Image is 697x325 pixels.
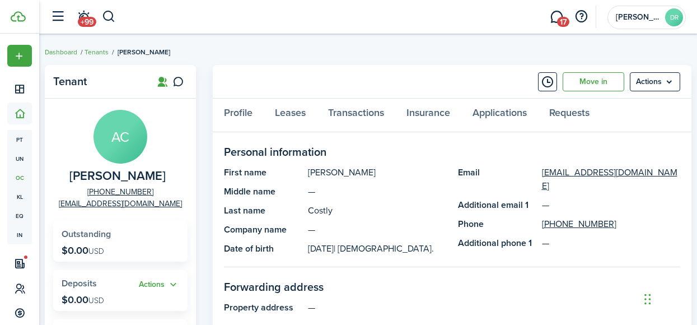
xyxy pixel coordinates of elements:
span: | [DEMOGRAPHIC_DATA]. [334,242,434,255]
panel-main-title: Additional email 1 [458,198,536,212]
p: $0.00 [62,294,104,305]
a: Move in [563,72,624,91]
panel-main-description: [DATE] [308,242,447,256]
span: DuCar Rentals, LLC [616,13,661,21]
p: $0.00 [62,245,104,256]
span: USD [88,295,104,307]
span: Deposits [62,277,97,290]
a: Insurance [395,99,461,132]
panel-main-title: First name [224,166,302,179]
a: Leases [264,99,317,132]
a: [PHONE_NUMBER] [87,186,153,198]
a: Transactions [317,99,395,132]
button: Open sidebar [47,6,68,27]
menu-btn: Actions [630,72,680,91]
button: Search [102,7,116,26]
a: oc [7,168,32,187]
panel-main-section-title: Personal information [224,143,680,160]
button: Open resource center [572,7,591,26]
panel-main-title: Property address [224,301,302,314]
panel-main-title: Additional phone 1 [458,236,536,250]
panel-main-description: — [308,185,447,198]
a: Tenants [85,47,109,57]
button: Open menu [7,45,32,67]
panel-main-title: Last name [224,204,302,217]
panel-main-description: [PERSON_NAME] [308,166,447,179]
div: Drag [644,282,651,316]
span: [PERSON_NAME] [118,47,170,57]
a: kl [7,187,32,206]
a: Notifications [73,3,94,31]
panel-main-description: Costly [308,204,447,217]
panel-main-title: Tenant [53,75,143,88]
a: Messaging [546,3,567,31]
a: un [7,149,32,168]
button: Actions [139,278,179,291]
panel-main-title: Middle name [224,185,302,198]
panel-main-title: Company name [224,223,302,236]
a: Requests [538,99,601,132]
button: Open menu [139,278,179,291]
a: Profile [213,99,264,132]
iframe: Chat Widget [641,271,697,325]
span: 17 [557,17,569,27]
a: pt [7,130,32,149]
a: [EMAIL_ADDRESS][DOMAIN_NAME] [59,198,182,210]
button: Timeline [538,72,557,91]
span: Outstanding [62,227,111,240]
panel-main-description: — [308,301,680,314]
avatar-text: DR [665,8,683,26]
button: Open menu [630,72,680,91]
panel-main-title: Phone [458,217,536,231]
panel-main-title: Date of birth [224,242,302,256]
a: Applications [461,99,538,132]
avatar-text: AC [93,110,147,164]
a: [PHONE_NUMBER] [542,217,616,231]
panel-main-section-title: Forwarding address [224,278,680,295]
img: TenantCloud [11,11,26,22]
a: in [7,225,32,244]
a: [EMAIL_ADDRESS][DOMAIN_NAME] [542,166,681,193]
span: USD [88,245,104,257]
a: Dashboard [45,47,77,57]
panel-main-title: Email [458,166,536,193]
span: +99 [78,17,96,27]
a: eq [7,206,32,225]
span: Andrew Costly [69,169,166,183]
panel-main-description: — [308,223,447,236]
